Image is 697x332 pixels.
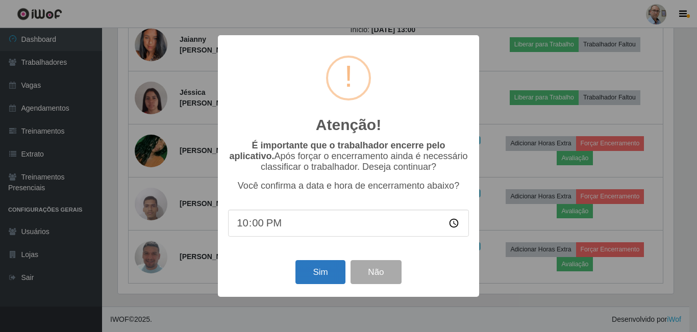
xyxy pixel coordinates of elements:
[316,116,381,134] h2: Atenção!
[228,181,469,191] p: Você confirma a data e hora de encerramento abaixo?
[228,140,469,172] p: Após forçar o encerramento ainda é necessário classificar o trabalhador. Deseja continuar?
[295,260,345,284] button: Sim
[229,140,445,161] b: É importante que o trabalhador encerre pelo aplicativo.
[351,260,401,284] button: Não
